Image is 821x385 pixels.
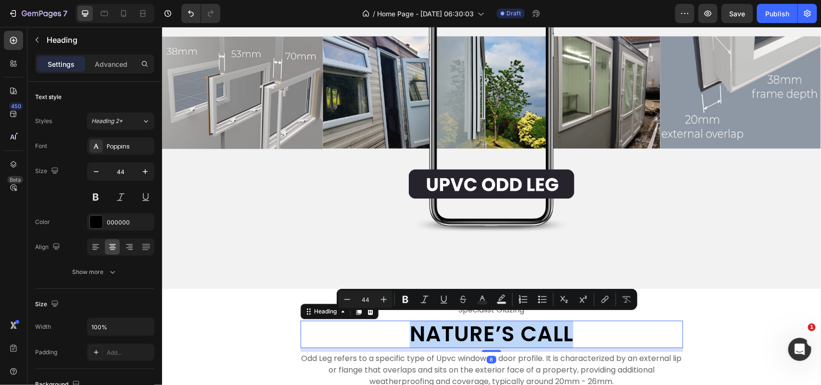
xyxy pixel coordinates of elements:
div: Text style [35,93,62,101]
div: Color [35,218,50,226]
button: Save [721,4,753,23]
span: / [373,9,375,19]
button: 7 [4,4,72,23]
div: 000000 [107,218,152,227]
p: Advanced [95,59,127,69]
div: Size [35,298,61,311]
div: Add... [107,348,152,357]
span: Draft [506,9,521,18]
button: Show more [35,263,154,281]
input: Auto [88,318,154,335]
div: Padding [35,348,57,357]
span: 1 [808,323,816,331]
p: Settings [48,59,75,69]
div: Beta [7,176,23,184]
div: Undo/Redo [181,4,220,23]
span: Heading 2* [91,117,123,125]
div: 450 [9,102,23,110]
span: Save [730,10,745,18]
div: Font [35,142,47,150]
div: Poppins [107,142,152,151]
div: Width [35,323,51,331]
div: Show more [73,267,117,277]
p: 7 [63,8,67,19]
button: Heading 2* [87,112,154,130]
div: Align [35,241,62,254]
iframe: Intercom live chat [788,338,811,361]
div: 8 [325,329,334,336]
div: Size [35,165,61,178]
button: Publish [757,4,797,23]
p: Odd Leg refers to a specific type of Upvc window or door profile. It is characterized by an exter... [139,326,520,360]
iframe: Design area [162,27,821,385]
div: Styles [35,117,52,125]
div: Editor contextual toolbar [337,289,637,310]
div: Publish [765,9,789,19]
span: Home Page - [DATE] 06:30:03 [377,9,474,19]
p: Heading [47,34,151,46]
